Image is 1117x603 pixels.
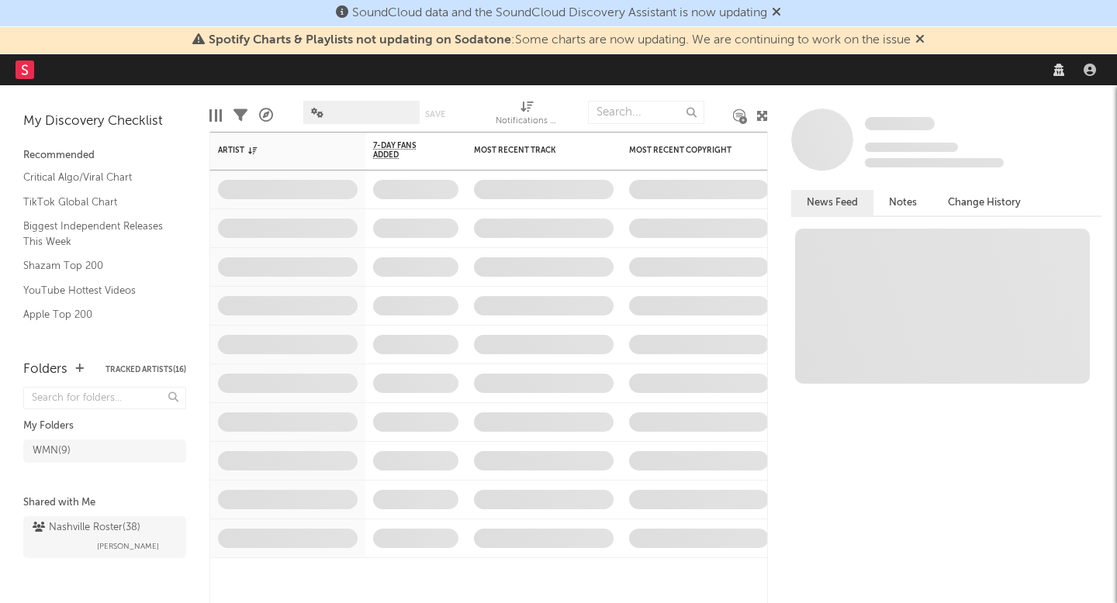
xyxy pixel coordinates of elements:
[474,146,590,155] div: Most Recent Track
[209,93,222,138] div: Edit Columns
[352,7,767,19] span: SoundCloud data and the SoundCloud Discovery Assistant is now updating
[105,366,186,374] button: Tracked Artists(16)
[23,146,186,165] div: Recommended
[932,190,1036,215] button: Change History
[23,218,171,250] a: Biggest Independent Releases This Week
[259,93,273,138] div: A&R Pipeline
[915,34,925,47] span: Dismiss
[865,117,935,130] span: Some Artist
[373,141,435,160] span: 7-Day Fans Added
[23,306,171,323] a: Apple Top 200
[23,417,186,436] div: My Folders
[23,331,171,348] a: Spotify Track Velocity Chart
[23,439,186,463] a: WMN(9)
[23,360,67,379] div: Folders
[33,442,71,460] div: WMN ( 9 )
[865,158,1004,167] span: 0 fans last week
[23,194,171,211] a: TikTok Global Chart
[33,519,140,537] div: Nashville Roster ( 38 )
[865,143,958,152] span: Tracking Since: [DATE]
[23,282,171,299] a: YouTube Hottest Videos
[23,516,186,558] a: Nashville Roster(38)[PERSON_NAME]
[209,34,511,47] span: Spotify Charts & Playlists not updating on Sodatone
[23,112,186,131] div: My Discovery Checklist
[873,190,932,215] button: Notes
[496,93,558,138] div: Notifications (Artist)
[629,146,745,155] div: Most Recent Copyright
[588,101,704,124] input: Search...
[218,146,334,155] div: Artist
[233,93,247,138] div: Filters
[209,34,911,47] span: : Some charts are now updating. We are continuing to work on the issue
[23,387,186,409] input: Search for folders...
[865,116,935,132] a: Some Artist
[791,190,873,215] button: News Feed
[425,110,445,119] button: Save
[23,169,171,186] a: Critical Algo/Viral Chart
[97,537,159,556] span: [PERSON_NAME]
[23,494,186,512] div: Shared with Me
[23,257,171,274] a: Shazam Top 200
[772,7,781,19] span: Dismiss
[496,112,558,131] div: Notifications (Artist)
